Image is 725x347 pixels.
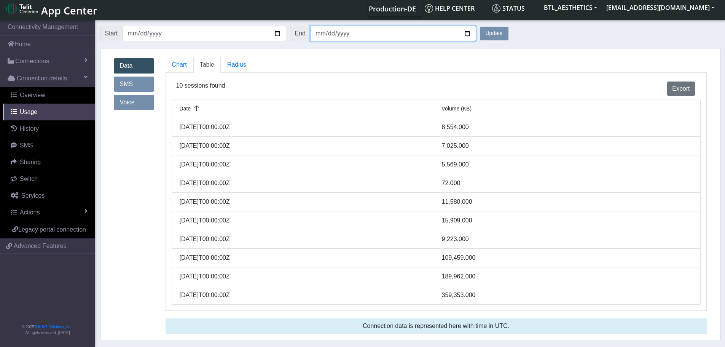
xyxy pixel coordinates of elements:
[20,125,39,132] span: History
[667,82,695,96] button: Export
[41,3,97,18] span: App Center
[436,141,698,150] div: 7,025.000
[174,235,436,244] div: [DATE]T00:00:00Z
[3,137,95,154] a: SMS
[200,61,214,68] span: Table
[290,26,311,41] span: End
[436,216,698,225] div: 15,909.000
[166,318,707,334] div: Connection data is represented here with time in UTC.
[3,104,95,120] a: Usage
[492,4,525,13] span: Status
[6,0,96,17] a: App Center
[425,4,475,13] span: Help center
[20,176,38,182] span: Switch
[3,154,95,171] a: Sharing
[539,1,602,14] button: BTL_AESTHETICS
[34,325,72,329] a: Telit IoT Solutions, Inc.
[3,204,95,221] a: Actions
[436,160,698,169] div: 5,569.000
[368,1,416,16] a: Your current platform instance
[20,142,33,149] span: SMS
[20,209,40,216] span: Actions
[174,272,436,281] div: [DATE]T00:00:00Z
[436,272,698,281] div: 189,962.000
[114,95,154,110] a: Voice
[17,74,67,83] span: Connection details
[436,197,698,206] div: 11,580.000
[15,57,49,66] span: Connections
[369,4,416,13] span: Production-DE
[422,1,489,16] a: Help center
[3,120,95,137] a: History
[20,159,41,165] span: Sharing
[480,27,508,40] button: Update
[180,106,191,112] span: Date
[3,171,95,187] a: Switch
[114,77,154,92] a: SMS
[425,4,433,13] img: knowledge.svg
[176,81,225,90] span: 10 sessions found
[6,3,38,15] img: logo-telit-cinterion-gw-new.png
[174,179,436,188] div: [DATE]T00:00:00Z
[21,192,45,199] span: Services
[492,4,500,13] img: status.svg
[436,179,698,188] div: 72.000
[174,160,436,169] div: [DATE]T00:00:00Z
[166,57,707,73] ul: Tabs
[174,123,436,132] div: [DATE]T00:00:00Z
[3,87,95,104] a: Overview
[14,241,67,251] span: Advanced Features
[172,61,187,68] span: Chart
[436,123,698,132] div: 8,554.000
[100,26,123,41] span: Start
[3,187,95,204] a: Services
[18,226,86,233] span: Legacy portal connection
[20,92,45,98] span: Overview
[442,106,472,112] span: Volume (KB)
[227,61,246,68] span: Radius
[436,291,698,300] div: 359,353.000
[602,1,719,14] button: [EMAIL_ADDRESS][DOMAIN_NAME]
[489,1,539,16] a: Status
[174,216,436,225] div: [DATE]T00:00:00Z
[174,253,436,262] div: [DATE]T00:00:00Z
[174,291,436,300] div: [DATE]T00:00:00Z
[436,235,698,244] div: 9,223.000
[114,58,154,74] a: Data
[436,253,698,262] div: 109,459.000
[174,197,436,206] div: [DATE]T00:00:00Z
[174,141,436,150] div: [DATE]T00:00:00Z
[20,109,37,115] span: Usage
